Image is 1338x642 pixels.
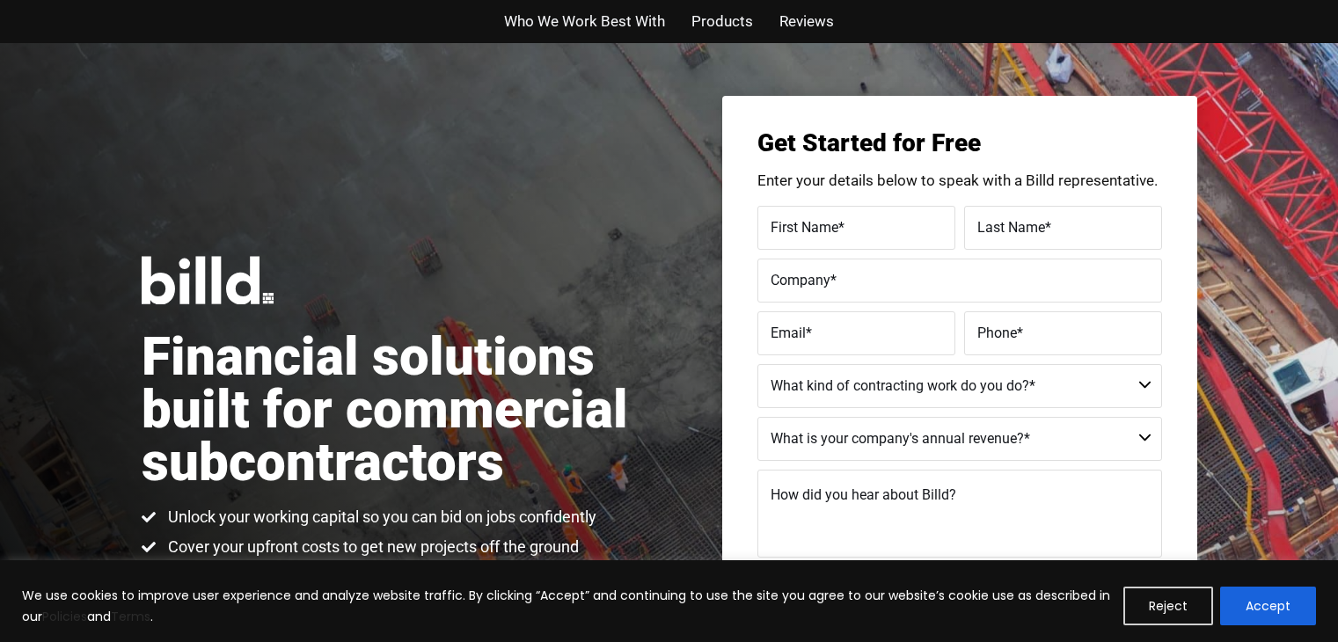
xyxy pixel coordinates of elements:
span: How did you hear about Billd? [771,486,956,503]
span: Last Name [977,218,1045,235]
span: Company [771,271,830,288]
span: First Name [771,218,838,235]
span: Cover your upfront costs to get new projects off the ground [164,536,579,558]
p: Enter your details below to speak with a Billd representative. [757,173,1162,188]
a: Reviews [779,9,834,34]
span: Unlock your working capital so you can bid on jobs confidently [164,507,596,528]
a: Terms [111,608,150,625]
button: Accept [1220,587,1316,625]
a: Products [691,9,753,34]
a: Policies [42,608,87,625]
span: Email [771,324,806,340]
p: We use cookies to improve user experience and analyze website traffic. By clicking “Accept” and c... [22,585,1110,627]
h3: Get Started for Free [757,131,1162,156]
span: Phone [977,324,1017,340]
h1: Financial solutions built for commercial subcontractors [142,331,669,489]
button: Reject [1123,587,1213,625]
a: Who We Work Best With [504,9,665,34]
